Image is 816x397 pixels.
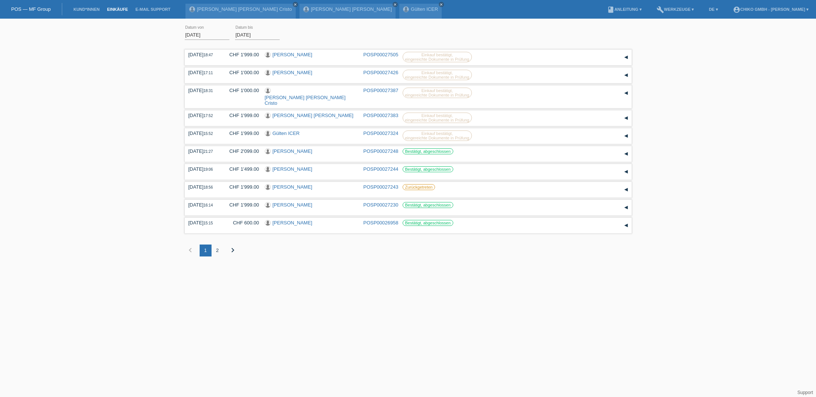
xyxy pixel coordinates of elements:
[203,53,213,57] span: 18:47
[203,149,213,154] span: 21:27
[203,167,213,171] span: 19:06
[273,130,300,136] a: Gülten ICER
[363,113,399,118] a: POSP00027383
[653,7,698,12] a: buildWerkzeuge ▾
[273,166,312,172] a: [PERSON_NAME]
[273,184,312,190] a: [PERSON_NAME]
[273,113,353,118] a: [PERSON_NAME] [PERSON_NAME]
[311,6,392,12] a: [PERSON_NAME] [PERSON_NAME]
[188,88,218,93] div: [DATE]
[657,6,664,13] i: build
[620,88,632,99] div: auf-/zuklappen
[188,52,218,57] div: [DATE]
[403,148,453,154] label: Bestätigt, abgeschlossen
[403,88,472,98] label: Einkauf bestätigt, eingereichte Dokumente in Prüfung
[188,202,218,208] div: [DATE]
[411,6,438,12] a: Gülten ICER
[224,166,259,172] div: CHF 1'499.00
[188,70,218,75] div: [DATE]
[224,130,259,136] div: CHF 1'999.00
[132,7,174,12] a: E-Mail Support
[293,3,297,6] i: close
[188,220,218,226] div: [DATE]
[620,52,632,63] div: auf-/zuklappen
[188,148,218,154] div: [DATE]
[203,89,213,93] span: 18:31
[273,148,312,154] a: [PERSON_NAME]
[273,70,312,75] a: [PERSON_NAME]
[212,245,223,256] div: 2
[733,6,740,13] i: account_circle
[620,202,632,213] div: auf-/zuklappen
[363,220,399,226] a: POSP00026958
[393,2,398,7] a: close
[273,52,312,57] a: [PERSON_NAME]
[224,88,259,93] div: CHF 1'000.00
[363,52,399,57] a: POSP00027505
[403,113,472,123] label: Einkauf bestätigt, eingereichte Dokumente in Prüfung
[363,130,399,136] a: POSP00027324
[403,202,453,208] label: Bestätigt, abgeschlossen
[403,166,453,172] label: Bestätigt, abgeschlossen
[363,70,399,75] a: POSP00027426
[620,70,632,81] div: auf-/zuklappen
[203,185,213,189] span: 18:56
[393,3,397,6] i: close
[188,166,218,172] div: [DATE]
[363,202,399,208] a: POSP00027230
[224,113,259,118] div: CHF 1'999.00
[265,95,346,106] a: [PERSON_NAME] [PERSON_NAME] Cristo
[620,184,632,195] div: auf-/zuklappen
[603,7,645,12] a: bookAnleitung ▾
[11,6,51,12] a: POS — MF Group
[224,220,259,226] div: CHF 600.00
[363,88,399,93] a: POSP00027387
[620,148,632,160] div: auf-/zuklappen
[403,52,472,62] label: Einkauf bestätigt, eingereichte Dokumente in Prüfung
[403,220,453,226] label: Bestätigt, abgeschlossen
[403,130,472,141] label: Einkauf bestätigt, eingereichte Dokumente in Prüfung
[203,221,213,225] span: 15:15
[103,7,131,12] a: Einkäufe
[439,2,444,7] a: close
[363,166,399,172] a: POSP00027244
[224,202,259,208] div: CHF 1'999.00
[200,245,212,256] div: 1
[363,184,399,190] a: POSP00027243
[224,70,259,75] div: CHF 1'000.00
[197,6,292,12] a: [PERSON_NAME] [PERSON_NAME] Cristo
[188,113,218,118] div: [DATE]
[188,184,218,190] div: [DATE]
[293,2,298,7] a: close
[224,52,259,57] div: CHF 1'999.00
[203,203,213,207] span: 16:14
[363,148,399,154] a: POSP00027248
[705,7,721,12] a: DE ▾
[228,246,237,255] i: chevron_right
[620,166,632,177] div: auf-/zuklappen
[620,130,632,142] div: auf-/zuklappen
[203,114,213,118] span: 17:52
[403,184,435,190] label: Zurückgetreten
[273,220,312,226] a: [PERSON_NAME]
[620,220,632,231] div: auf-/zuklappen
[273,202,312,208] a: [PERSON_NAME]
[224,148,259,154] div: CHF 2'099.00
[188,130,218,136] div: [DATE]
[203,71,213,75] span: 17:11
[224,184,259,190] div: CHF 1'999.00
[620,113,632,124] div: auf-/zuklappen
[607,6,615,13] i: book
[70,7,103,12] a: Kund*innen
[186,246,195,255] i: chevron_left
[439,3,443,6] i: close
[403,70,472,80] label: Einkauf bestätigt, eingereichte Dokumente in Prüfung
[729,7,812,12] a: account_circleChiko GmbH - [PERSON_NAME] ▾
[797,390,813,395] a: Support
[203,132,213,136] span: 15:52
